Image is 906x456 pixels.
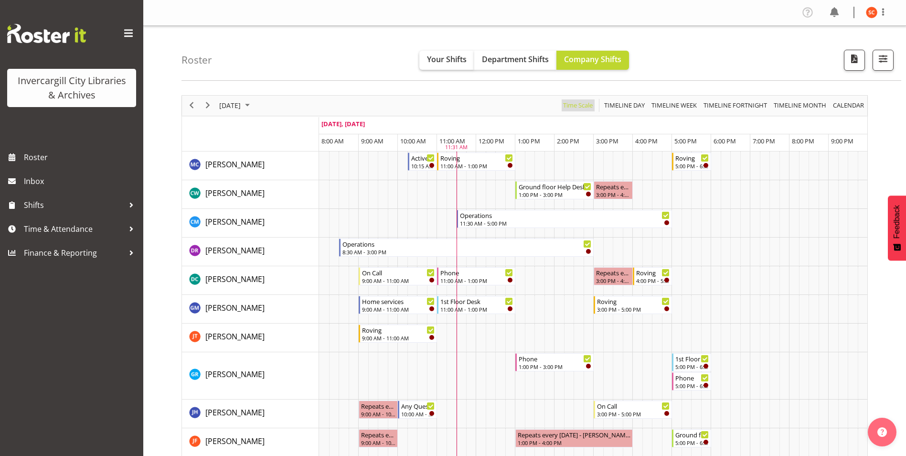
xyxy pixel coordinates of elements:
a: [PERSON_NAME] [205,369,265,380]
div: Catherine Wilson"s event - Ground floor Help Desk Begin From Tuesday, October 7, 2025 at 1:00:00 ... [515,181,594,199]
div: Catherine Wilson"s event - Repeats every tuesday - Catherine Wilson Begin From Tuesday, October 7... [594,181,633,199]
div: next period [200,96,216,116]
span: Timeline Fortnight [703,99,768,111]
span: 3:00 PM [596,137,618,145]
div: 9:00 AM - 10:00 AM [361,439,395,446]
div: 3:00 PM - 4:00 PM [596,277,630,284]
button: October 2025 [218,99,254,111]
div: Cindy Mulrooney"s event - Operations Begin From Tuesday, October 7, 2025 at 11:30:00 AM GMT+13:00... [457,210,672,228]
span: [PERSON_NAME] [205,188,265,198]
div: 5:00 PM - 6:00 PM [675,439,709,446]
div: 1st Floor Desk [440,296,513,306]
div: 9:00 AM - 11:00 AM [362,277,435,284]
a: [PERSON_NAME] [205,407,265,418]
div: 3:00 PM - 4:00 PM [596,191,630,198]
div: Aurora Catu"s event - Roving Begin From Tuesday, October 7, 2025 at 5:00:00 PM GMT+13:00 Ends At ... [672,152,711,171]
div: Repeats every [DATE] - [PERSON_NAME] [596,268,630,277]
button: Next [202,99,214,111]
div: Joanne Forbes"s event - Ground floor Help Desk Begin From Tuesday, October 7, 2025 at 5:00:00 PM ... [672,429,711,447]
button: Fortnight [702,99,769,111]
td: Jillian Hunter resource [182,400,319,428]
span: 10:00 AM [400,137,426,145]
span: 8:00 PM [792,137,814,145]
h4: Roster [181,54,212,65]
div: Donald Cunningham"s event - Repeats every tuesday - Donald Cunningham Begin From Tuesday, October... [594,267,633,285]
button: Filter Shifts [873,50,894,71]
span: 11:00 AM [439,137,465,145]
span: Shifts [24,198,124,212]
span: 7:00 PM [753,137,775,145]
div: Donald Cunningham"s event - Roving Begin From Tuesday, October 7, 2025 at 4:00:00 PM GMT+13:00 En... [633,267,672,285]
div: Phone [440,268,513,277]
div: Ground floor Help Desk [675,430,709,439]
span: calendar [832,99,865,111]
span: [PERSON_NAME] [205,436,265,446]
div: Grace Roscoe-Squires"s event - 1st Floor Desk Begin From Tuesday, October 7, 2025 at 5:00:00 PM G... [672,353,711,371]
a: [PERSON_NAME] [205,302,265,314]
td: Grace Roscoe-Squires resource [182,352,319,400]
a: [PERSON_NAME] [205,331,265,342]
a: [PERSON_NAME] [205,216,265,228]
div: Donald Cunningham"s event - Phone Begin From Tuesday, October 7, 2025 at 11:00:00 AM GMT+13:00 En... [437,267,515,285]
td: Cindy Mulrooney resource [182,209,319,238]
div: Operations [460,210,670,220]
div: Grace Roscoe-Squires"s event - Phone Begin From Tuesday, October 7, 2025 at 1:00:00 PM GMT+13:00 ... [515,353,594,371]
span: Feedback [893,205,901,239]
div: Jillian Hunter"s event - Any Questions Begin From Tuesday, October 7, 2025 at 10:00:00 AM GMT+13:... [398,401,437,419]
span: Time & Attendance [24,222,124,236]
span: 4:00 PM [635,137,658,145]
div: Joanne Forbes"s event - Repeats every tuesday - Joanne Forbes Begin From Tuesday, October 7, 2025... [515,429,633,447]
button: Your Shifts [419,51,474,70]
button: Timeline Week [650,99,699,111]
div: 11:00 AM - 1:00 PM [440,277,513,284]
div: 3:00 PM - 5:00 PM [597,305,670,313]
div: Gabriel McKay Smith"s event - Roving Begin From Tuesday, October 7, 2025 at 3:00:00 PM GMT+13:00 ... [594,296,672,314]
span: Finance & Reporting [24,246,124,260]
span: 9:00 PM [831,137,853,145]
span: [PERSON_NAME] [205,274,265,284]
span: Timeline Month [773,99,827,111]
div: Glen Tomlinson"s event - Roving Begin From Tuesday, October 7, 2025 at 9:00:00 AM GMT+13:00 Ends ... [359,325,437,343]
span: Time Scale [562,99,594,111]
div: Active Rhyming [411,153,435,163]
div: 8:30 AM - 3:00 PM [342,248,591,256]
td: Donald Cunningham resource [182,266,319,295]
span: [DATE], [DATE] [321,119,365,128]
span: [DATE] [218,99,242,111]
div: Gabriel McKay Smith"s event - 1st Floor Desk Begin From Tuesday, October 7, 2025 at 11:00:00 AM G... [437,296,515,314]
span: 8:00 AM [321,137,344,145]
div: Home services [362,296,435,306]
td: Aurora Catu resource [182,152,319,180]
a: [PERSON_NAME] [205,435,265,447]
div: 5:00 PM - 6:00 PM [675,363,709,370]
div: Phone [675,373,709,382]
button: Feedback - Show survey [888,195,906,261]
div: 1:00 PM - 4:00 PM [518,439,630,446]
div: Operations [342,239,591,249]
div: 9:00 AM - 11:00 AM [362,334,435,342]
div: Gabriel McKay Smith"s event - Home services Begin From Tuesday, October 7, 2025 at 9:00:00 AM GMT... [359,296,437,314]
div: Aurora Catu"s event - Active Rhyming Begin From Tuesday, October 7, 2025 at 10:15:00 AM GMT+13:00... [408,152,437,171]
div: Grace Roscoe-Squires"s event - Phone Begin From Tuesday, October 7, 2025 at 5:00:00 PM GMT+13:00 ... [672,372,711,391]
span: 1:00 PM [518,137,540,145]
div: Repeats every [DATE] - [PERSON_NAME] [361,401,395,411]
div: 11:00 AM - 1:00 PM [440,305,513,313]
div: 11:30 AM - 5:00 PM [460,219,670,227]
button: Company Shifts [556,51,629,70]
button: Download a PDF of the roster for the current day [844,50,865,71]
div: Repeats every [DATE] - [PERSON_NAME] [518,430,630,439]
button: Month [831,99,866,111]
div: Phone [519,354,591,363]
img: Rosterit website logo [7,24,86,43]
div: Roving [362,325,435,335]
div: 11:00 AM - 1:00 PM [440,162,513,170]
div: Aurora Catu"s event - Roving Begin From Tuesday, October 7, 2025 at 11:00:00 AM GMT+13:00 Ends At... [437,152,515,171]
span: [PERSON_NAME] [205,245,265,256]
span: Roster [24,150,139,164]
button: Timeline Day [603,99,647,111]
div: Any Questions [401,401,435,411]
div: Roving [636,268,670,277]
span: Company Shifts [564,54,621,65]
